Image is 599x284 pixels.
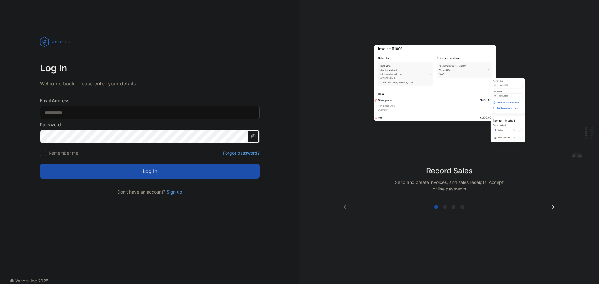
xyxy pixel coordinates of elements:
[40,164,260,179] button: Log in
[40,189,260,195] p: Don't have an account?
[40,60,260,75] p: Log In
[389,179,509,192] p: Send and create invoices, and sales receipts. Accept online payments
[40,25,71,59] img: vencru logo
[371,25,527,165] img: slider image
[299,165,599,176] p: Record Sales
[49,150,78,156] label: Remember me
[165,189,182,195] a: Sign up
[223,150,260,156] a: Forgot password?
[40,97,260,104] label: Email Address
[40,121,260,128] label: Password
[40,80,260,87] p: Welcome back! Please enter your details.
